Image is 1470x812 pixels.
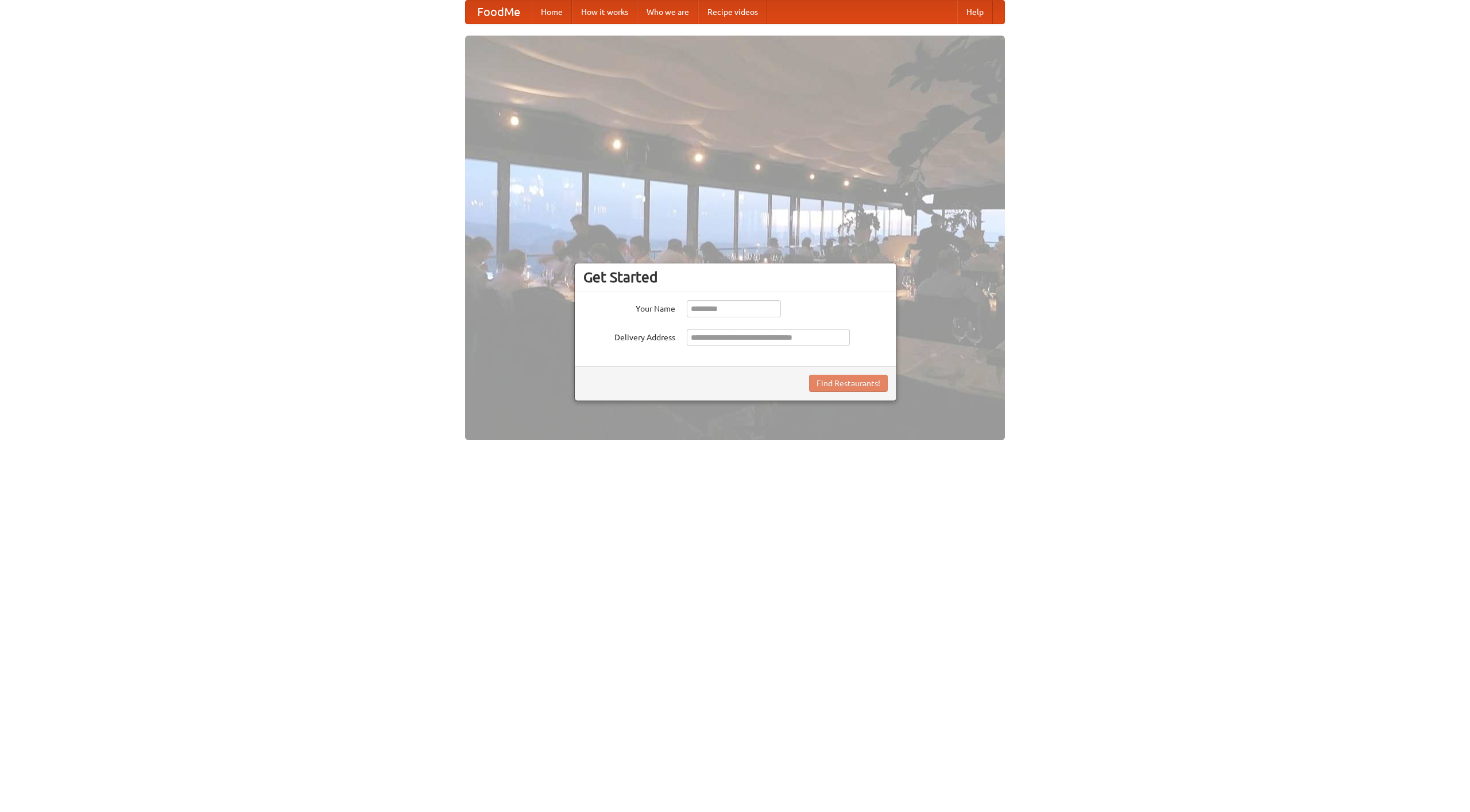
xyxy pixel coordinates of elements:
a: Who we are [637,1,698,24]
button: Find Restaurants! [809,375,888,392]
a: FoodMe [466,1,532,24]
label: Delivery Address [583,329,675,343]
a: Help [957,1,993,24]
a: How it works [572,1,637,24]
a: Recipe videos [698,1,767,24]
label: Your Name [583,300,675,314]
h3: Get Started [583,269,888,286]
a: Home [532,1,572,24]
